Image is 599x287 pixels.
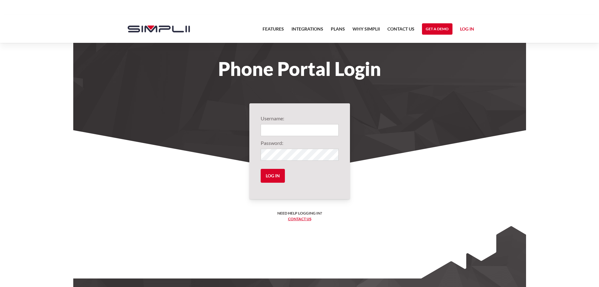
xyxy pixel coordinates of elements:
[291,25,323,37] a: Integrations
[121,62,478,76] h1: Phone Portal Login
[387,25,414,37] a: Contact US
[422,23,452,35] a: Get a Demo
[128,26,190,32] img: Simplii
[288,216,311,221] a: Contact us
[263,25,284,37] a: Features
[261,115,339,122] label: Username:
[261,169,285,183] input: Log in
[277,210,322,222] h6: Need help logging in? ‍
[331,25,345,37] a: Plans
[460,25,474,35] a: Log in
[261,139,339,147] label: Password:
[121,15,190,43] a: home
[352,25,380,37] a: Why Simplii
[261,115,339,188] form: Login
